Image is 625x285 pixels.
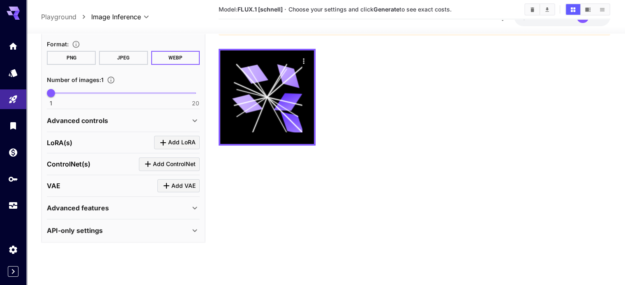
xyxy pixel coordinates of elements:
[91,12,141,22] span: Image Inference
[540,4,554,15] button: Download All
[41,12,76,22] a: Playground
[47,226,103,236] p: API-only settings
[595,4,609,15] button: Show media in list view
[47,181,60,191] p: VAE
[99,51,148,65] button: JPEG
[298,55,310,67] div: Actions
[8,94,18,105] div: Playground
[374,6,399,13] b: Generate
[47,160,90,169] p: ControlNet(s)
[69,40,83,48] button: Choose the file format for the output image.
[50,99,52,107] span: 1
[238,6,282,13] b: FLUX.1 [schnell]
[47,198,200,218] div: Advanced features
[524,3,555,16] div: Clear AllDownload All
[171,181,196,191] span: Add VAE
[566,4,580,15] button: Show media in grid view
[8,147,18,157] div: Wallet
[47,51,96,65] button: PNG
[8,266,18,277] button: Expand sidebar
[219,6,282,13] span: Model:
[168,138,196,148] span: Add LoRA
[525,4,540,15] button: Clear All
[8,41,18,51] div: Home
[139,157,200,171] button: Click to add ControlNet
[154,136,200,150] button: Click to add LoRA
[8,244,18,255] div: Settings
[47,41,69,48] span: Format :
[8,121,18,131] div: Library
[8,174,18,184] div: API Keys
[581,4,595,15] button: Show media in video view
[153,159,196,169] span: Add ControlNet
[47,76,104,83] span: Number of images : 1
[47,138,72,148] p: LoRA(s)
[151,51,200,65] button: WEBP
[47,203,109,213] p: Advanced features
[541,14,570,21] span: credits left
[8,68,18,78] div: Models
[47,111,200,130] div: Advanced controls
[522,14,541,21] span: $15.16
[157,179,200,193] button: Click to add VAE
[284,5,286,14] p: ·
[47,116,108,125] p: Advanced controls
[8,201,18,211] div: Usage
[41,12,91,22] nav: breadcrumb
[104,76,118,84] button: Specify how many images to generate in a single request. Each image generation will be charged se...
[192,99,199,107] span: 20
[288,6,452,13] span: Choose your settings and click to see exact costs.
[47,221,200,241] div: API-only settings
[565,3,610,16] div: Show media in grid viewShow media in video viewShow media in list view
